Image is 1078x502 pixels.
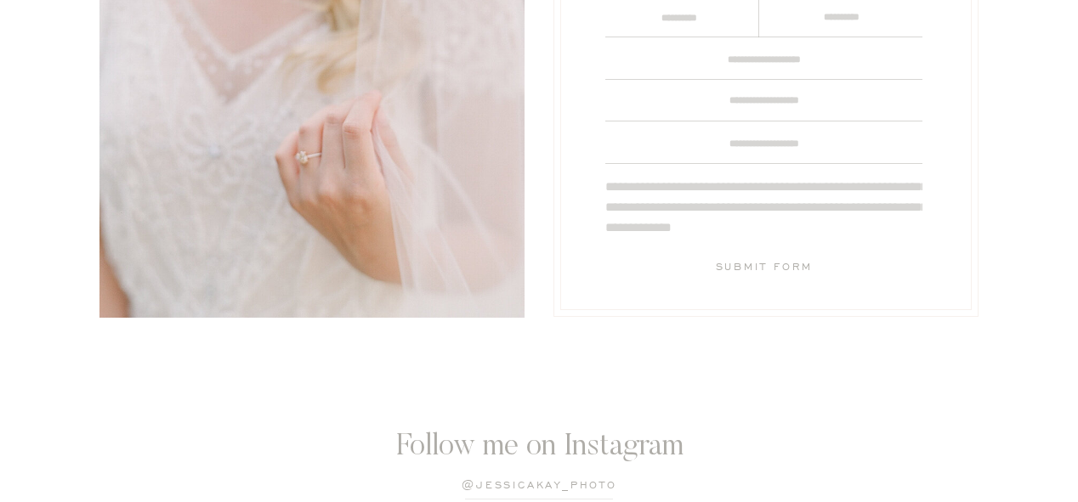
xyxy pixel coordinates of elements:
[400,478,678,494] a: @jessicaKay_photo
[683,260,845,287] a: Submit Form
[303,430,776,472] a: Follow me on Instagram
